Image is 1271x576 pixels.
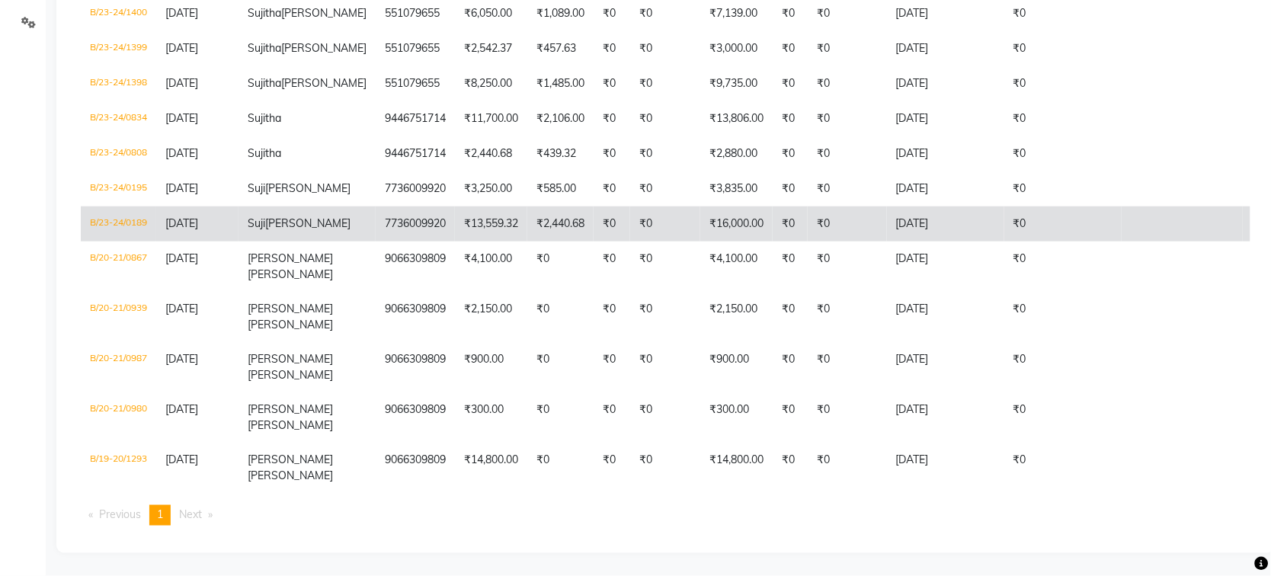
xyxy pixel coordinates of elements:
[455,101,527,136] td: ₹11,700.00
[773,342,808,392] td: ₹0
[81,206,156,242] td: B/23-24/0189
[81,242,156,292] td: B/20-21/0867
[700,292,773,342] td: ₹2,150.00
[630,292,700,342] td: ₹0
[773,66,808,101] td: ₹0
[594,242,630,292] td: ₹0
[165,352,198,366] span: [DATE]
[773,292,808,342] td: ₹0
[455,136,527,171] td: ₹2,440.68
[594,206,630,242] td: ₹0
[700,443,773,493] td: ₹14,800.00
[1004,392,1122,443] td: ₹0
[808,392,887,443] td: ₹0
[808,342,887,392] td: ₹0
[99,508,141,522] span: Previous
[81,505,1250,526] nav: Pagination
[81,66,156,101] td: B/23-24/1398
[808,31,887,66] td: ₹0
[630,242,700,292] td: ₹0
[376,66,455,101] td: 551079655
[773,242,808,292] td: ₹0
[700,171,773,206] td: ₹3,835.00
[248,251,333,265] span: [PERSON_NAME]
[1004,342,1122,392] td: ₹0
[773,206,808,242] td: ₹0
[527,171,594,206] td: ₹585.00
[157,508,163,522] span: 1
[527,206,594,242] td: ₹2,440.68
[773,136,808,171] td: ₹0
[81,443,156,493] td: B/19-20/1293
[248,146,281,160] span: Sujitha
[630,171,700,206] td: ₹0
[248,181,265,195] span: Suji
[594,101,630,136] td: ₹0
[527,292,594,342] td: ₹0
[165,216,198,230] span: [DATE]
[808,443,887,493] td: ₹0
[700,206,773,242] td: ₹16,000.00
[376,136,455,171] td: 9446751714
[527,101,594,136] td: ₹2,106.00
[165,76,198,90] span: [DATE]
[165,146,198,160] span: [DATE]
[630,31,700,66] td: ₹0
[248,453,333,466] span: [PERSON_NAME]
[887,171,1004,206] td: [DATE]
[1004,136,1122,171] td: ₹0
[376,443,455,493] td: 9066309809
[376,31,455,66] td: 551079655
[630,443,700,493] td: ₹0
[281,41,367,55] span: [PERSON_NAME]
[887,392,1004,443] td: [DATE]
[281,76,367,90] span: [PERSON_NAME]
[165,6,198,20] span: [DATE]
[808,136,887,171] td: ₹0
[1004,66,1122,101] td: ₹0
[248,402,333,416] span: [PERSON_NAME]
[887,31,1004,66] td: [DATE]
[455,66,527,101] td: ₹8,250.00
[527,443,594,493] td: ₹0
[808,66,887,101] td: ₹0
[887,443,1004,493] td: [DATE]
[455,292,527,342] td: ₹2,150.00
[773,171,808,206] td: ₹0
[376,392,455,443] td: 9066309809
[773,443,808,493] td: ₹0
[630,136,700,171] td: ₹0
[773,101,808,136] td: ₹0
[594,443,630,493] td: ₹0
[248,6,281,20] span: Sujitha
[808,292,887,342] td: ₹0
[376,171,455,206] td: 7736009920
[376,342,455,392] td: 9066309809
[630,66,700,101] td: ₹0
[248,318,333,331] span: [PERSON_NAME]
[887,66,1004,101] td: [DATE]
[594,31,630,66] td: ₹0
[527,66,594,101] td: ₹1,485.00
[455,242,527,292] td: ₹4,100.00
[165,402,198,416] span: [DATE]
[887,206,1004,242] td: [DATE]
[630,101,700,136] td: ₹0
[248,418,333,432] span: [PERSON_NAME]
[376,242,455,292] td: 9066309809
[630,206,700,242] td: ₹0
[700,242,773,292] td: ₹4,100.00
[179,508,202,522] span: Next
[773,392,808,443] td: ₹0
[81,136,156,171] td: B/23-24/0808
[265,181,351,195] span: [PERSON_NAME]
[1004,443,1122,493] td: ₹0
[1004,31,1122,66] td: ₹0
[594,292,630,342] td: ₹0
[248,368,333,382] span: [PERSON_NAME]
[527,342,594,392] td: ₹0
[248,111,281,125] span: Sujitha
[527,392,594,443] td: ₹0
[1004,171,1122,206] td: ₹0
[887,242,1004,292] td: [DATE]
